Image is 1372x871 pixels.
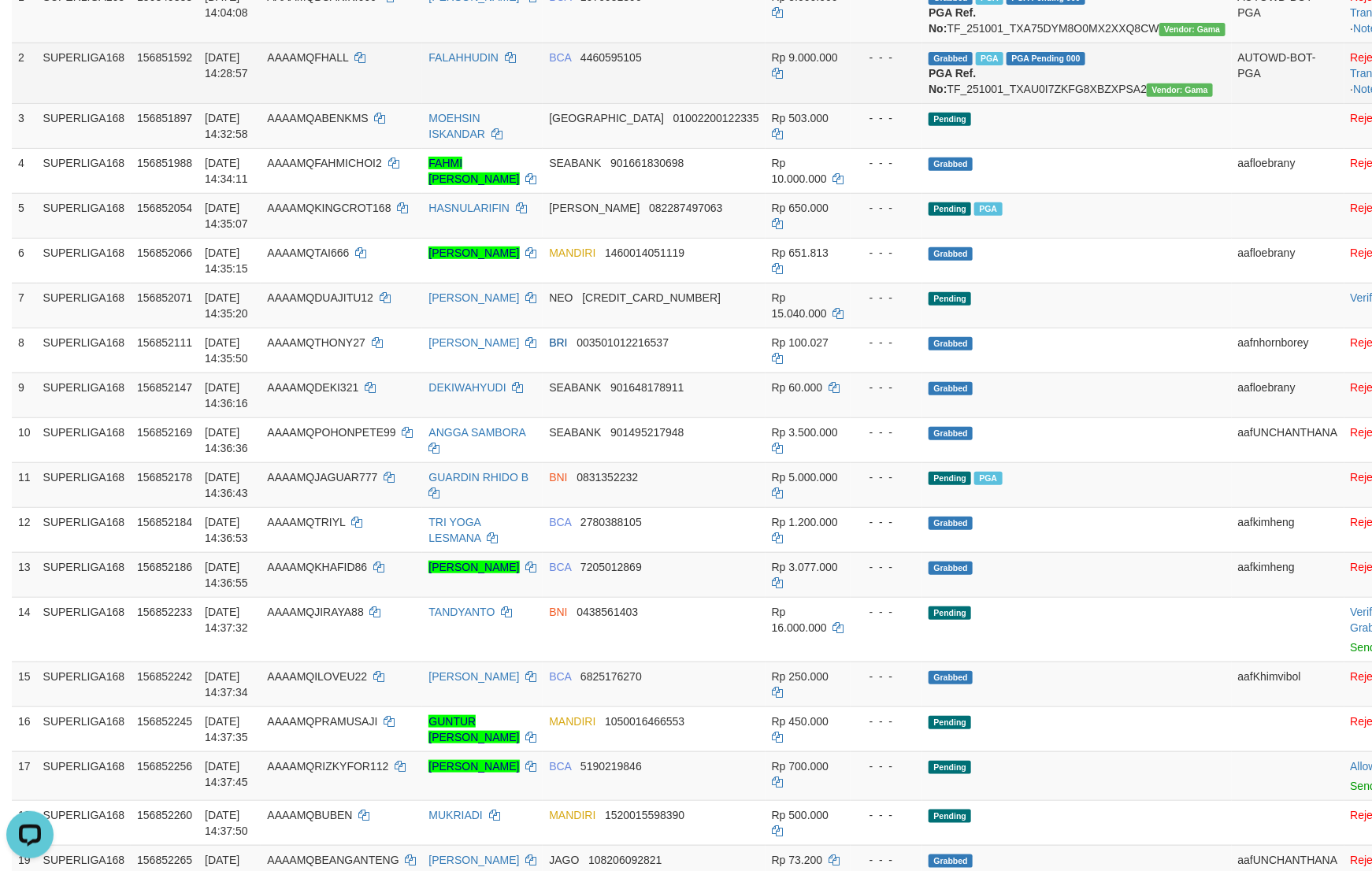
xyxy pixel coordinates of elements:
[205,336,248,365] span: [DATE] 14:35:50
[267,381,358,394] span: AAAAMQDEKI321
[137,760,192,773] span: 156852256
[577,336,669,349] span: Copy 003501012216537 to clipboard
[974,472,1002,485] span: Marked by aafchhiseyha
[37,662,132,706] td: SUPERLIGA168
[37,148,132,193] td: SUPERLIGA168
[857,469,917,485] div: - - -
[857,380,917,395] div: - - -
[267,51,348,64] span: AAAAMQFHALL
[929,52,973,65] span: Grabbed
[580,670,642,683] span: Copy 6825176270 to clipboard
[929,247,973,261] span: Grabbed
[12,800,37,845] td: 18
[929,6,976,35] b: PGA Ref. No:
[929,517,973,530] span: Grabbed
[857,155,917,171] div: - - -
[428,336,519,349] a: [PERSON_NAME]
[428,471,528,484] a: GUARDIN RHIDO B
[857,669,917,684] div: - - -
[6,6,54,54] button: Open LiveChat chat widget
[857,807,917,823] div: - - -
[549,246,595,259] span: MANDIRI
[929,854,973,868] span: Grabbed
[205,516,248,544] span: [DATE] 14:36:53
[267,157,381,169] span: AAAAMQFAHMICHOI2
[428,670,519,683] a: [PERSON_NAME]
[929,67,976,95] b: PGA Ref. No:
[205,157,248,185] span: [DATE] 14:34:11
[929,472,971,485] span: Pending
[772,381,823,394] span: Rp 60.000
[37,283,132,328] td: SUPERLIGA168
[12,193,37,238] td: 5
[12,43,37,103] td: 2
[205,112,248,140] span: [DATE] 14:32:58
[929,562,973,575] span: Grabbed
[857,713,917,729] div: - - -
[205,202,248,230] span: [DATE] 14:35:07
[12,283,37,328] td: 7
[37,507,132,552] td: SUPERLIGA168
[267,336,365,349] span: AAAAMQTHONY27
[37,43,132,103] td: SUPERLIGA168
[428,854,519,866] a: [PERSON_NAME]
[12,238,37,283] td: 6
[267,670,367,683] span: AAAAMQILOVEU22
[772,854,823,866] span: Rp 73.200
[428,760,519,773] a: [PERSON_NAME]
[605,715,684,728] span: Copy 1050016466553 to clipboard
[772,336,829,349] span: Rp 100.027
[12,552,37,597] td: 13
[12,417,37,462] td: 10
[772,426,838,439] span: Rp 3.500.000
[580,760,642,773] span: Copy 5190219846 to clipboard
[137,809,192,821] span: 156852260
[605,809,684,821] span: Copy 1520015598390 to clipboard
[428,246,519,259] a: [PERSON_NAME]
[267,291,373,304] span: AAAAMQDUAJITU12
[205,51,248,80] span: [DATE] 14:28:57
[137,670,192,683] span: 156852242
[1232,148,1344,193] td: aafloebrany
[549,606,567,618] span: BNI
[1159,23,1226,36] span: Vendor URL: https://trx31.1velocity.biz
[549,670,571,683] span: BCA
[267,202,391,214] span: AAAAMQKINGCROT168
[37,103,132,148] td: SUPERLIGA168
[549,561,571,573] span: BCA
[205,561,248,589] span: [DATE] 14:36:55
[549,51,571,64] span: BCA
[772,157,827,185] span: Rp 10.000.000
[1232,552,1344,597] td: aafkimheng
[580,51,642,64] span: Copy 4460595105 to clipboard
[137,471,192,484] span: 156852178
[205,760,248,788] span: [DATE] 14:37:45
[772,670,829,683] span: Rp 250.000
[772,809,829,821] span: Rp 500.000
[1232,238,1344,283] td: aafloebrany
[577,471,638,484] span: Copy 0831352232 to clipboard
[137,202,192,214] span: 156852054
[549,381,601,394] span: SEABANK
[929,761,971,774] span: Pending
[37,417,132,462] td: SUPERLIGA168
[428,606,495,618] a: TANDYANTO
[12,103,37,148] td: 3
[929,427,973,440] span: Grabbed
[549,426,601,439] span: SEABANK
[610,157,684,169] span: Copy 901661830698 to clipboard
[549,516,571,528] span: BCA
[12,372,37,417] td: 9
[549,291,573,304] span: NEO
[428,426,525,439] a: ANGGA SAMBORA
[428,202,510,214] a: HASNULARIFIN
[857,424,917,440] div: - - -
[12,597,37,662] td: 14
[549,854,579,866] span: JAGO
[857,758,917,774] div: - - -
[857,852,917,868] div: - - -
[12,751,37,800] td: 17
[267,471,377,484] span: AAAAMQJAGUAR777
[974,202,1002,216] span: Marked by aafheankoy
[857,245,917,261] div: - - -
